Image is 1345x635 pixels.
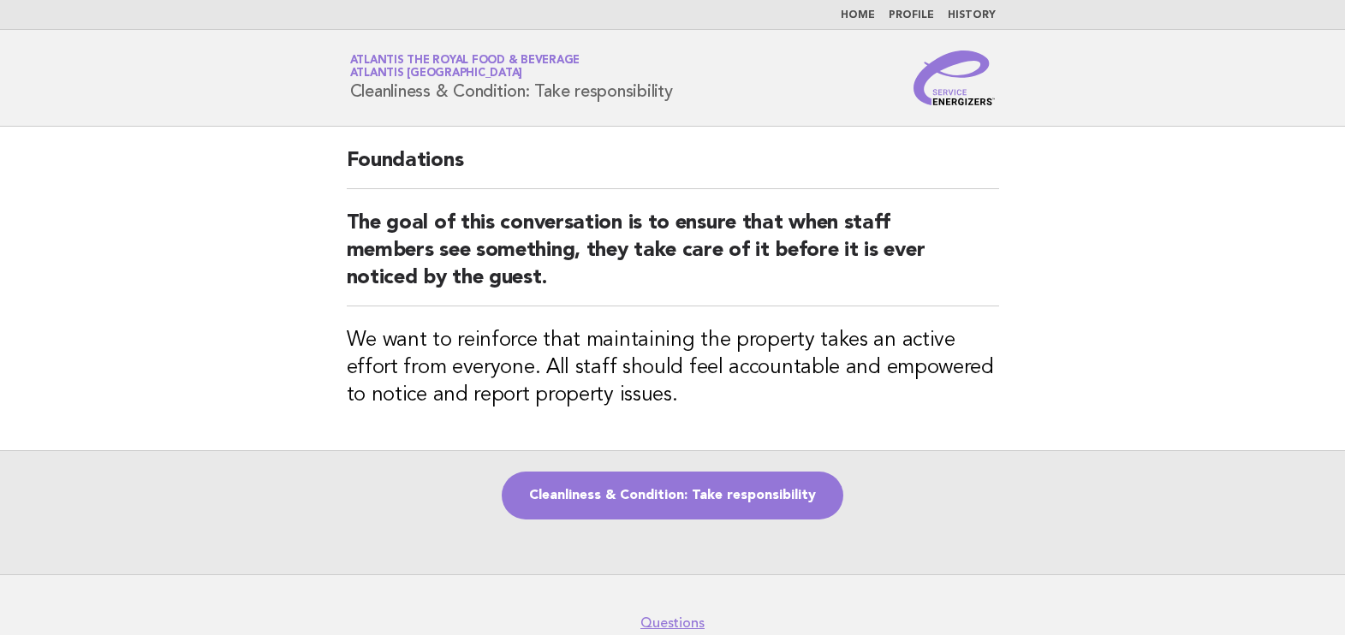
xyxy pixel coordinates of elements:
[350,55,580,79] a: Atlantis the Royal Food & BeverageAtlantis [GEOGRAPHIC_DATA]
[948,10,996,21] a: History
[347,327,999,409] h3: We want to reinforce that maintaining the property takes an active effort from everyone. All staf...
[350,56,673,100] h1: Cleanliness & Condition: Take responsibility
[350,68,523,80] span: Atlantis [GEOGRAPHIC_DATA]
[502,472,843,519] a: Cleanliness & Condition: Take responsibility
[640,614,705,632] a: Questions
[347,147,999,189] h2: Foundations
[914,50,996,105] img: Service Energizers
[347,210,999,306] h2: The goal of this conversation is to ensure that when staff members see something, they take care ...
[841,10,875,21] a: Home
[889,10,934,21] a: Profile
